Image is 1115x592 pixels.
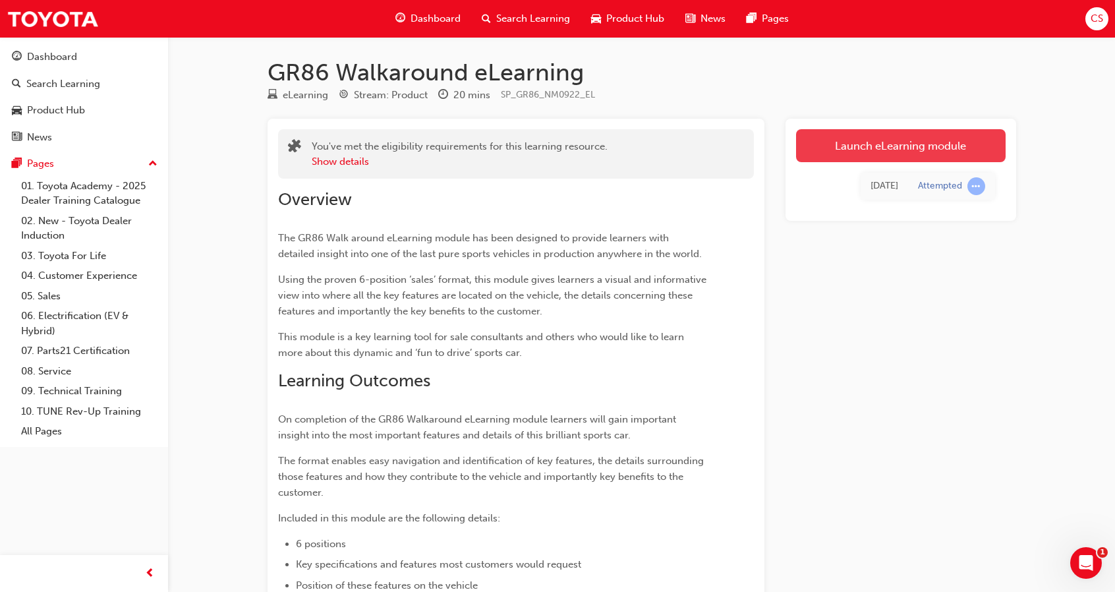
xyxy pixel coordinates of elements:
span: prev-icon [145,566,155,582]
span: news-icon [685,11,695,27]
span: CS [1091,11,1103,26]
a: 07. Parts21 Certification [16,341,163,361]
div: Type [268,87,328,104]
a: 02. New - Toyota Dealer Induction [16,211,163,246]
a: Launch eLearning module [796,129,1006,162]
div: Sat Aug 16 2025 08:49:52 GMT+0800 (Australian Western Standard Time) [871,179,898,194]
div: Duration [438,87,490,104]
span: car-icon [12,105,22,117]
button: Pages [5,152,163,176]
span: pages-icon [12,158,22,170]
a: 05. Sales [16,286,163,307]
div: eLearning [283,88,328,103]
span: Search Learning [496,11,570,26]
a: All Pages [16,421,163,442]
a: 01. Toyota Academy - 2025 Dealer Training Catalogue [16,176,163,211]
a: 09. Technical Training [16,381,163,401]
a: Dashboard [5,45,163,69]
span: learningRecordVerb_ATTEMPT-icon [967,177,985,195]
span: This module is a key learning tool for sale consultants and others who would like to learn more a... [278,331,687,359]
span: pages-icon [747,11,757,27]
span: learningResourceType_ELEARNING-icon [268,90,277,102]
span: Dashboard [411,11,461,26]
div: Dashboard [27,49,77,65]
a: car-iconProduct Hub [581,5,675,32]
span: Learning Outcomes [278,370,430,391]
h1: GR86 Walkaround eLearning [268,58,1016,87]
div: Product Hub [27,103,85,118]
a: 08. Service [16,361,163,382]
a: 10. TUNE Rev-Up Training [16,401,163,422]
span: Product Hub [606,11,664,26]
a: pages-iconPages [736,5,799,32]
button: Show details [312,154,369,169]
a: 04. Customer Experience [16,266,163,286]
span: search-icon [482,11,491,27]
span: Position of these features on the vehicle [296,579,478,591]
span: Key specifications and features most customers would request [296,558,581,570]
div: News [27,130,52,145]
a: News [5,125,163,150]
span: guage-icon [12,51,22,63]
div: Search Learning [26,76,100,92]
a: search-iconSearch Learning [471,5,581,32]
span: news-icon [12,132,22,144]
span: car-icon [591,11,601,27]
span: 6 positions [296,538,346,550]
a: Search Learning [5,72,163,96]
iframe: Intercom live chat [1070,547,1102,579]
div: Pages [27,156,54,171]
a: guage-iconDashboard [385,5,471,32]
span: Using the proven 6-position ‘sales’ format, this module gives learners a visual and informative v... [278,274,709,317]
button: DashboardSearch LearningProduct HubNews [5,42,163,152]
button: CS [1085,7,1108,30]
span: 1 [1097,547,1108,558]
span: News [700,11,726,26]
span: Learning resource code [501,89,595,100]
div: Stream [339,87,428,104]
a: news-iconNews [675,5,736,32]
span: On completion of the GR86 Walkaround eLearning module learners will gain important insight into t... [278,413,679,441]
a: Product Hub [5,98,163,123]
span: The GR86 Walk around eLearning module has been designed to provide learners with detailed insight... [278,232,702,260]
span: Included in this module are the following details: [278,512,500,524]
a: 06. Electrification (EV & Hybrid) [16,306,163,341]
img: Trak [7,4,99,34]
a: 03. Toyota For Life [16,246,163,266]
span: puzzle-icon [288,140,301,156]
span: search-icon [12,78,21,90]
span: target-icon [339,90,349,102]
span: up-icon [148,156,157,173]
span: guage-icon [395,11,405,27]
div: Attempted [918,180,962,192]
div: You've met the eligibility requirements for this learning resource. [312,139,608,169]
div: 20 mins [453,88,490,103]
span: The format enables easy navigation and identification of key features, the details surrounding th... [278,455,706,498]
div: Stream: Product [354,88,428,103]
span: Pages [762,11,789,26]
span: clock-icon [438,90,448,102]
span: Overview [278,189,352,210]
